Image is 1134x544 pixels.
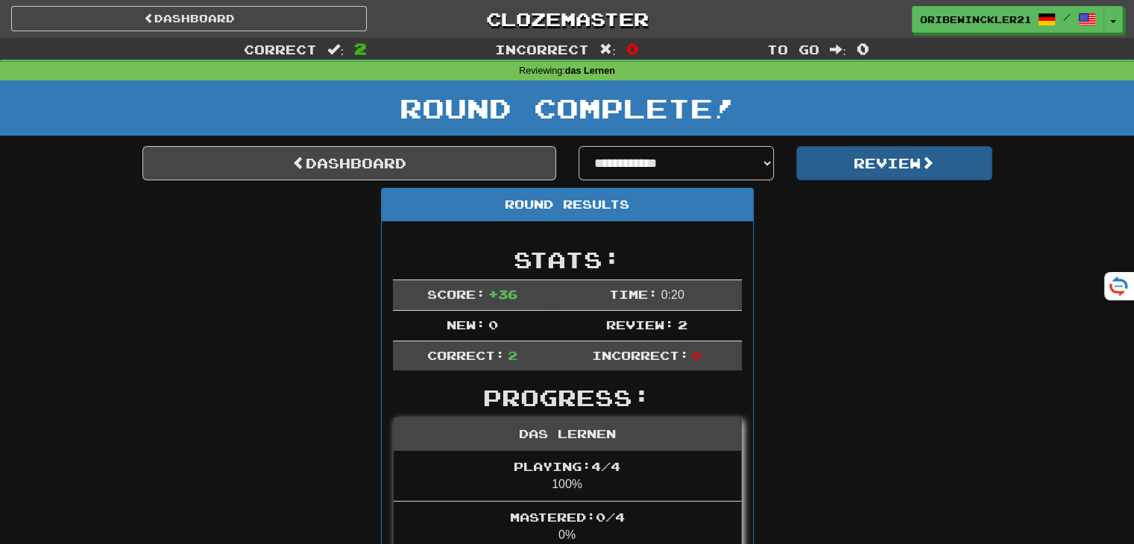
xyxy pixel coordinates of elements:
[393,247,742,272] h2: Stats:
[382,189,753,221] div: Round Results
[327,43,344,56] span: :
[488,287,517,301] span: + 36
[394,451,741,502] li: 100%
[389,6,745,32] a: Clozemaster
[354,39,367,57] span: 2
[1063,12,1071,22] span: /
[912,6,1104,33] a: OribeWinckler21 /
[609,287,658,301] span: Time:
[599,43,616,56] span: :
[510,510,625,524] span: Mastered: 0 / 4
[830,43,846,56] span: :
[394,418,741,451] div: das Lernen
[692,348,702,362] span: 0
[857,39,869,57] span: 0
[5,93,1129,123] h1: Round Complete!
[767,42,819,57] span: To go
[427,287,485,301] span: Score:
[142,146,556,180] a: Dashboard
[393,385,742,410] h2: Progress:
[447,317,485,332] span: New:
[661,288,684,301] span: 0 : 20
[11,6,367,31] a: Dashboard
[508,348,517,362] span: 2
[565,66,615,76] strong: das Lernen
[514,459,620,473] span: Playing: 4 / 4
[606,317,674,332] span: Review:
[244,42,317,57] span: Correct
[796,146,992,180] button: Review
[678,317,687,332] span: 2
[626,39,639,57] span: 0
[427,348,505,362] span: Correct:
[592,348,689,362] span: Incorrect:
[495,42,589,57] span: Incorrect
[920,13,1030,26] span: OribeWinckler21
[488,317,498,332] span: 0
